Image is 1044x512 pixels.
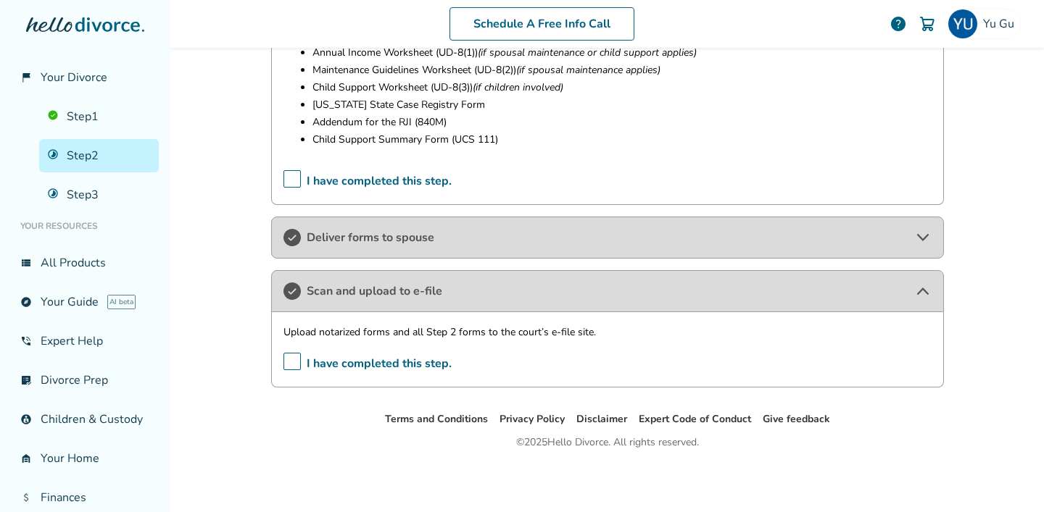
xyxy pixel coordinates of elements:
p: Child Support Worksheet (UD-8(3)) [312,79,932,96]
p: Addendum for the RJI (840M) [312,114,932,131]
a: Schedule A Free Info Call [449,7,634,41]
em: (if children involved) [473,80,563,94]
span: garage_home [20,453,32,464]
div: © 2025 Hello Divorce. All rights reserved. [516,434,699,451]
a: exploreYour GuideAI beta [12,285,159,319]
a: help [890,15,907,33]
span: view_list [20,257,32,269]
p: Child Support Summary Form (UCS 111) [312,131,932,148]
a: Step2 [39,139,159,172]
a: list_alt_checkDivorce Prep [12,364,159,397]
span: I have completed this step. [283,170,452,193]
li: Your Resources [12,211,159,240]
a: Step1 [39,100,159,133]
li: Disclaimer [576,411,627,428]
a: Step3 [39,178,159,211]
a: phone_in_talkExpert Help [12,324,159,358]
span: AI beta [107,295,136,309]
a: flag_2Your Divorce [12,61,159,94]
a: Privacy Policy [500,412,565,426]
img: Cart [919,15,936,33]
div: 聊天小组件 [971,442,1044,512]
a: account_childChildren & Custody [12,403,159,436]
iframe: Chat Widget [971,442,1044,512]
span: Scan and upload to e-file [307,283,908,299]
a: garage_homeYour Home [12,442,159,475]
em: (if spousal maintenance applies) [516,63,660,77]
a: Expert Code of Conduct [639,412,751,426]
span: list_alt_check [20,374,32,386]
em: (if spousal maintenance or child support applies) [478,46,697,59]
img: YU GU [948,9,977,38]
span: phone_in_talk [20,335,32,347]
span: flag_2 [20,72,32,83]
span: Yu Gu [983,16,1020,32]
span: attach_money [20,492,32,503]
p: Upload notarized forms and all Step 2 forms to the court’s e-file site. [283,324,932,341]
span: account_child [20,414,32,425]
a: Terms and Conditions [385,412,488,426]
span: Your Divorce [41,70,107,85]
span: I have completed this step. [283,353,452,375]
p: [US_STATE] State Case Registry Form [312,96,932,114]
a: view_listAll Products [12,246,159,280]
span: explore [20,296,32,308]
span: Deliver forms to spouse [307,230,908,245]
p: Maintenance Guidelines Worksheet (UD-8(2)) [312,62,932,79]
p: Annual Income Worksheet (UD-8(1)) [312,44,932,62]
li: Give feedback [763,411,830,428]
